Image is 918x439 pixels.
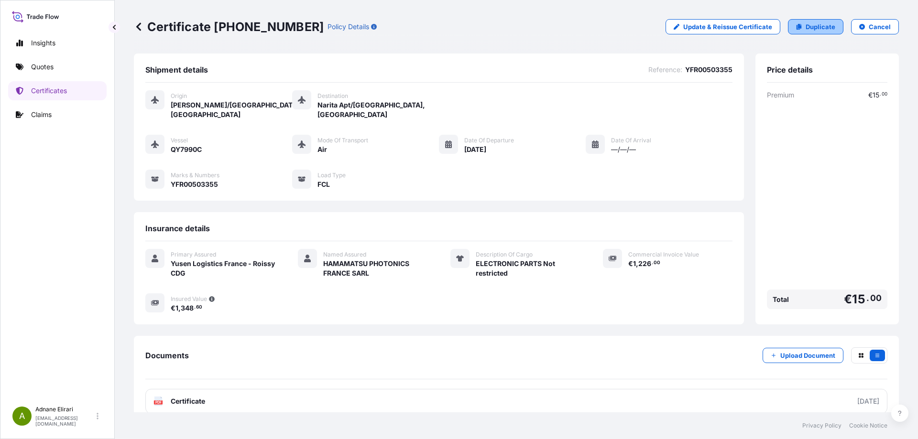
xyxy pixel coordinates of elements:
p: Claims [31,110,52,119]
p: Certificate [PHONE_NUMBER] [134,19,324,34]
a: Claims [8,105,107,124]
a: Update & Reissue Certificate [666,19,780,34]
span: € [628,260,633,267]
p: Cancel [869,22,891,32]
span: Description Of Cargo [476,251,533,258]
span: Mode of Transport [317,137,368,144]
span: Premium [767,90,794,100]
a: Insights [8,33,107,53]
span: Primary Assured [171,251,216,258]
p: Duplicate [806,22,835,32]
span: 00 [654,261,660,265]
span: 00 [882,93,887,96]
text: PDF [155,401,162,404]
div: [DATE] [857,396,879,406]
span: [PERSON_NAME]/[GEOGRAPHIC_DATA], [GEOGRAPHIC_DATA] [171,100,292,119]
p: Insights [31,38,55,48]
span: Date of Departure [464,137,514,144]
span: 15 [873,92,879,98]
button: Upload Document [763,348,843,363]
span: 1 [633,260,636,267]
p: [EMAIL_ADDRESS][DOMAIN_NAME] [35,415,95,427]
span: YFR00503355 [685,65,732,75]
span: QY7990C [171,145,202,154]
span: Destination [317,92,348,100]
p: Adnane Elirari [35,406,95,413]
span: Total [773,295,789,304]
p: Quotes [31,62,54,72]
span: Documents [145,351,189,360]
span: Load Type [317,171,346,179]
span: —/—/— [611,145,636,154]
span: Insurance details [145,224,210,233]
span: Air [317,145,327,154]
a: Privacy Policy [802,422,841,429]
span: Vessel [171,137,188,144]
span: YFR00503355 [171,180,218,189]
span: A [19,411,25,421]
span: Commercial Invoice Value [628,251,699,258]
span: 226 [638,260,651,267]
span: € [868,92,873,98]
span: Yusen Logistics France - Roissy CDG [171,259,275,278]
span: Reference : [648,65,682,75]
span: Named Assured [323,251,366,258]
p: Certificates [31,86,67,96]
span: € [844,293,852,305]
span: 1 [175,305,178,311]
span: Origin [171,92,187,100]
span: 15 [852,293,865,305]
span: [DATE] [464,145,486,154]
a: Duplicate [788,19,843,34]
span: Date of Arrival [611,137,651,144]
button: Cancel [851,19,899,34]
span: € [171,305,175,311]
a: Cookie Notice [849,422,887,429]
span: Marks & Numbers [171,171,219,179]
span: . [866,295,869,301]
span: , [636,260,638,267]
span: Insured Value [171,295,207,303]
span: ELECTRONIC PARTS Not restricted [476,259,580,278]
span: Certificate [171,396,205,406]
p: Policy Details [328,22,369,32]
span: Price details [767,65,813,75]
a: Certificates [8,81,107,100]
span: Shipment details [145,65,208,75]
span: Narita Apt/[GEOGRAPHIC_DATA], [GEOGRAPHIC_DATA] [317,100,439,119]
span: 348 [181,305,194,311]
span: HAMAMATSU PHOTONICS FRANCE SARL [323,259,427,278]
span: FCL [317,180,330,189]
a: Quotes [8,57,107,76]
span: , [178,305,181,311]
span: . [652,261,653,265]
a: PDFCertificate[DATE] [145,389,887,414]
span: 60 [196,306,202,309]
p: Update & Reissue Certificate [683,22,772,32]
span: . [880,93,881,96]
span: 00 [870,295,882,301]
p: Upload Document [780,351,835,360]
span: . [194,306,196,309]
